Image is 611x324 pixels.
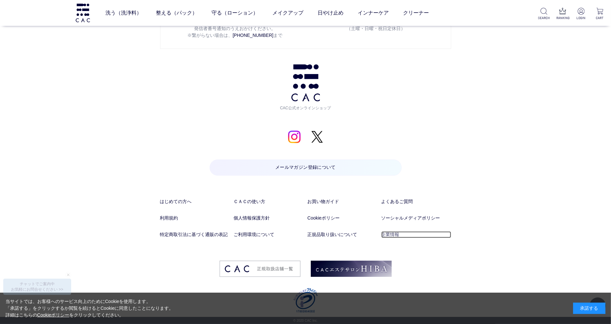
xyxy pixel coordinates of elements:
a: クリーナー [403,4,429,22]
a: 正規品取り扱いについて [308,231,377,238]
p: RANKING [557,16,569,20]
a: メイクアップ [272,4,303,22]
p: SEARCH [538,16,550,20]
a: CAC公式オンラインショップ [278,64,333,111]
a: 特定商取引法に基づく通販の表記 [160,231,230,238]
div: 当サイトでは、お客様へのサービス向上のためにCookieを使用します。 「承諾する」をクリックするか閲覧を続けるとCookieに同意したことになります。 詳細はこちらの をクリックしてください。 [5,298,174,319]
img: footer_image03.png [220,261,300,277]
a: Cookieポリシー [37,312,70,318]
img: logo [75,4,91,22]
a: 個人情報保護方針 [234,215,304,221]
a: お買い物ガイド [308,198,377,205]
a: 守る（ローション） [212,4,258,22]
a: 利用規約 [160,215,230,221]
a: はじめての方へ [160,198,230,205]
a: ご利用環境について [234,231,304,238]
a: 洗う（洗浄料） [105,4,142,22]
p: LOGIN [575,16,587,20]
span: CAC公式オンラインショップ [278,101,333,111]
a: インナーケア [358,4,389,22]
a: ソーシャルメディアポリシー [381,215,451,221]
a: ＣＡＣの使い方 [234,198,304,205]
p: CART [594,16,606,20]
img: footer_image02.png [311,261,392,277]
a: CART [594,8,606,20]
a: 日やけ止め [318,4,344,22]
a: SEARCH [538,8,550,20]
a: 企業情報 [381,231,451,238]
div: 承諾する [573,303,606,314]
a: よくあるご質問 [381,198,451,205]
a: メールマガジン登録について [210,159,402,176]
a: Cookieポリシー [308,215,377,221]
a: LOGIN [575,8,587,20]
a: 整える（パック） [156,4,197,22]
a: RANKING [557,8,569,20]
